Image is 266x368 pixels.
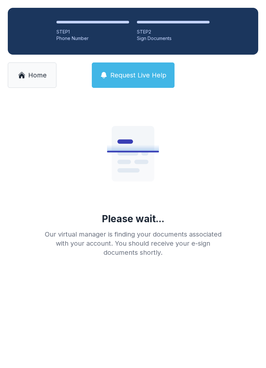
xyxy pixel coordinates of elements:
[110,71,166,80] span: Request Live Help
[56,35,129,42] div: Phone Number
[56,29,129,35] div: STEP 1
[137,35,210,42] div: Sign Documents
[102,213,164,225] div: Please wait...
[28,71,47,80] span: Home
[137,29,210,35] div: STEP 2
[40,230,226,257] div: Our virtual manager is finding your documents associated with your account. You should receive yo...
